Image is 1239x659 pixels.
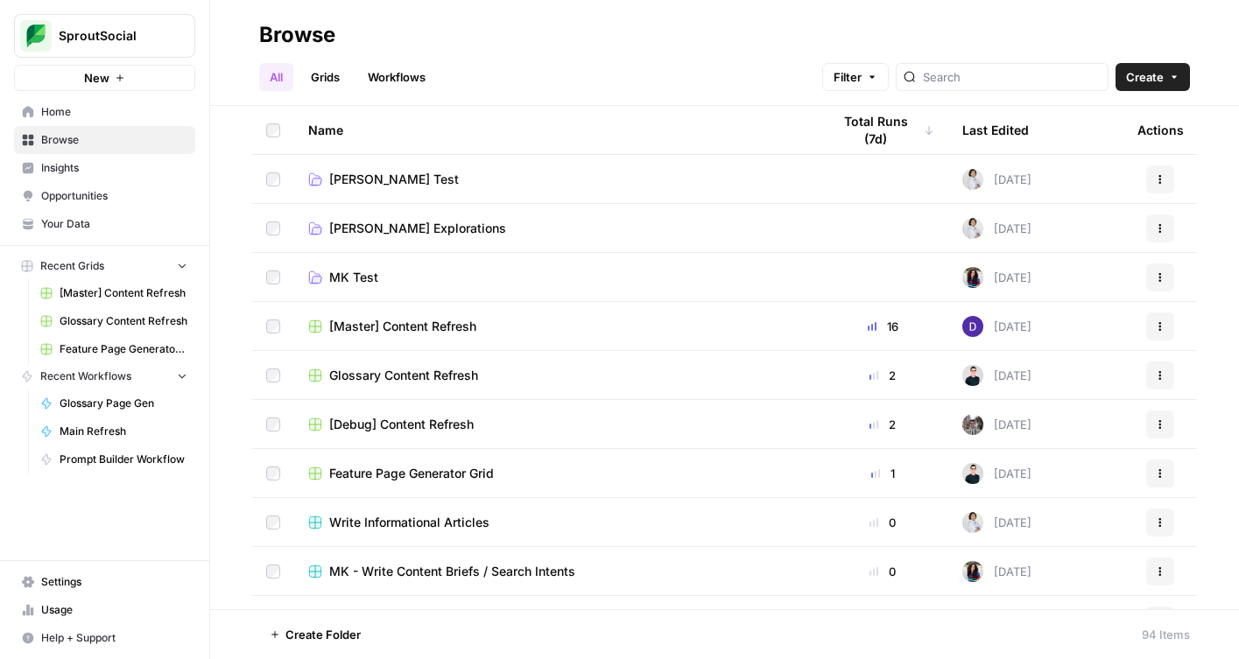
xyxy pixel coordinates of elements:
a: MK Test [308,269,803,286]
span: SproutSocial [59,27,165,45]
a: [Master] Content Refresh [308,318,803,335]
img: jknv0oczz1bkybh4cpsjhogg89cj [962,169,983,190]
span: Recent Grids [40,258,104,274]
a: [PERSON_NAME] Test [308,171,803,188]
a: Prompt Builder Workflow [32,445,195,473]
img: swqgz5pt0fjzpx2nkldqi9moqkgq [962,561,983,582]
a: All [259,63,293,91]
img: ctchxvc0hm7oc3xxhxyge73qjuym [962,316,983,337]
span: Create [1126,68,1164,86]
span: Recent Workflows [40,368,131,384]
div: 1 [831,465,934,482]
div: 94 Items [1142,626,1190,643]
div: 0 [831,514,934,531]
div: [DATE] [962,316,1031,337]
div: [DATE] [962,414,1031,435]
div: [DATE] [962,561,1031,582]
img: a2mlt6f1nb2jhzcjxsuraj5rj4vi [962,414,983,435]
a: Feature Page Generator Grid [308,465,803,482]
div: [DATE] [962,169,1031,190]
span: [Master] Content Refresh [60,285,187,301]
span: [PERSON_NAME] Test [329,171,459,188]
a: Home [14,98,195,126]
div: [DATE] [962,512,1031,533]
span: Write Informational Articles [329,514,489,531]
span: Feature Page Generator Grid [60,341,187,357]
a: Feature Page Generator Grid [32,335,195,363]
a: Grids [300,63,350,91]
span: MK Test [329,269,378,286]
a: Usage [14,596,195,624]
div: 2 [831,367,934,384]
a: Glossary Page Gen [32,389,195,417]
button: New [14,65,195,91]
img: jknv0oczz1bkybh4cpsjhogg89cj [962,512,983,533]
button: Create [1116,63,1190,91]
span: [PERSON_NAME] Explorations [329,220,506,237]
span: Glossary Content Refresh [60,313,187,329]
img: jknv0oczz1bkybh4cpsjhogg89cj [962,218,983,239]
a: Main Refresh [32,417,195,445]
div: Last Edited [962,106,1029,154]
span: [Master] Content Refresh [329,318,476,335]
div: [DATE] [962,267,1031,288]
span: Prompt Builder Workflow [60,452,187,467]
span: [Debug] Content Refresh [329,416,474,433]
div: Name [308,106,803,154]
span: Filter [834,68,862,86]
span: Main Refresh [60,424,187,439]
img: SproutSocial Logo [20,20,52,52]
span: Insights [41,160,187,176]
button: Help + Support [14,624,195,652]
span: Create Folder [285,626,361,643]
img: n9xndi5lwoeq5etgtp70d9fpgdjr [962,365,983,386]
span: MK - Write Content Briefs / Search Intents [329,563,575,580]
span: Feature Page Generator Grid [329,465,494,482]
span: Browse [41,132,187,148]
a: Your Data [14,210,195,238]
a: Glossary Content Refresh [32,307,195,335]
a: [Master] Content Refresh [32,279,195,307]
span: New [84,69,109,87]
a: [PERSON_NAME] Explorations [308,220,803,237]
span: Usage [41,602,187,618]
span: Home [41,104,187,120]
a: [Debug] Content Refresh [308,416,803,433]
a: Settings [14,568,195,596]
a: Opportunities [14,182,195,210]
div: 0 [831,563,934,580]
div: [DATE] [962,463,1031,484]
button: Create Folder [259,620,371,648]
button: Recent Grids [14,253,195,279]
span: Opportunities [41,188,187,204]
img: swqgz5pt0fjzpx2nkldqi9moqkgq [962,267,983,288]
a: Glossary Content Refresh [308,367,803,384]
div: [DATE] [962,365,1031,386]
div: 2 [831,416,934,433]
span: Glossary Content Refresh [329,367,478,384]
a: Workflows [357,63,436,91]
a: MK - Write Content Briefs / Search Intents [308,563,803,580]
input: Search [923,68,1101,86]
img: n9xndi5lwoeq5etgtp70d9fpgdjr [962,463,983,484]
span: Help + Support [41,630,187,646]
span: Glossary Page Gen [60,396,187,411]
button: Filter [822,63,889,91]
div: Actions [1137,106,1184,154]
a: Insights [14,154,195,182]
a: Write Informational Articles [308,514,803,531]
a: Browse [14,126,195,154]
div: Total Runs (7d) [831,106,934,154]
button: Workspace: SproutSocial [14,14,195,58]
span: Your Data [41,216,187,232]
div: [DATE] [962,218,1031,239]
button: Recent Workflows [14,363,195,389]
span: Settings [41,574,187,590]
div: Browse [259,21,335,49]
div: 16 [831,318,934,335]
